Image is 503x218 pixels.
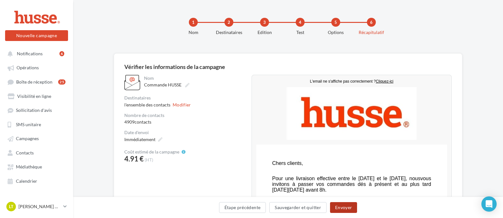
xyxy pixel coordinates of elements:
[4,147,69,158] a: Contacts
[22,167,191,179] div: false
[124,155,144,162] span: 4.91 €
[219,202,266,213] button: Étape précédente
[331,18,340,27] div: 5
[9,203,13,210] span: Lt
[189,18,198,27] div: 1
[209,29,249,36] div: Destinataires
[315,29,356,36] div: Options
[124,101,170,108] span: l'ensemble des contacts
[4,119,69,130] a: SMS unitaire
[144,76,245,80] div: Nom
[16,178,37,184] span: Calendrier
[124,96,246,100] div: Destinataires
[4,90,69,102] a: Visibilité en ligne
[145,157,153,162] span: (HT)
[124,150,179,154] span: Coût estimé de la campagne
[16,136,39,141] span: Campagnes
[296,18,305,27] div: 4
[16,108,52,113] span: Sollicitation d'avis
[16,122,41,127] span: SMS unitaire
[134,119,151,125] span: contacts
[4,76,69,88] a: Boîte de réception25
[5,201,68,213] a: Lt [PERSON_NAME] & [PERSON_NAME]
[124,137,155,142] span: Immédiatement
[144,82,182,87] span: Commande HUSSE
[5,30,68,41] button: Nouvelle campagne
[22,167,190,178] span: Petit rappel, pensez à créer votre compte et valider votre commande sur le site pour bénéficier d...
[17,93,51,99] span: Visibilité en ligne
[4,62,69,73] a: Opérations
[330,202,357,213] button: Envoyer
[20,100,179,117] span: vous invitons à passer vos commandes dés à présent et au plus tard [DATE][DATE] avant 8h.
[173,101,191,108] button: Modifier
[173,29,214,36] div: Nom
[351,29,392,36] div: Récapitulatif
[17,51,43,56] span: Notifications
[20,100,168,106] span: Pour une livraison effective entre le [DATE] et le [DATE], nous
[18,203,61,210] p: [PERSON_NAME] & [PERSON_NAME]
[269,202,327,213] button: Sauvegarder et quitter
[20,133,110,138] span: [PERSON_NAME] & [PERSON_NAME]
[4,161,69,172] a: Médiathèque
[58,3,123,8] span: L'email ne s'affiche pas correctement ?
[4,175,69,187] a: Calendrier
[124,64,452,70] div: Vérifier les informations de la campagne
[124,113,246,118] div: Nombre de contacts
[59,51,64,56] div: 6
[4,133,69,144] a: Campagnes
[244,29,285,36] div: Edition
[260,18,269,27] div: 3
[20,85,179,138] div: false
[16,164,42,170] span: Médiathèque
[58,79,65,85] div: 25
[224,18,233,27] div: 2
[123,3,141,8] a: Cliquez-ici
[16,79,52,85] span: Boîte de réception
[17,65,39,71] span: Opérations
[34,11,165,64] img: copie_03-07-2025_-_ALV-UjUS-Eyz-t6-Y2bWwcMReGVfWalc2ii-N8_NTORDk9pX39noePsx.jpeg
[124,130,246,135] div: Date d'envoi
[20,127,52,132] span: à très bientôt !
[20,85,51,90] span: Chers clients,
[16,150,34,155] span: Contacts
[4,48,67,59] button: Notifications 6
[280,29,320,36] div: Test
[124,119,246,125] div: 4909
[4,104,69,116] a: Sollicitation d'avis
[481,196,497,212] div: Open Intercom Messenger
[367,18,376,27] div: 6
